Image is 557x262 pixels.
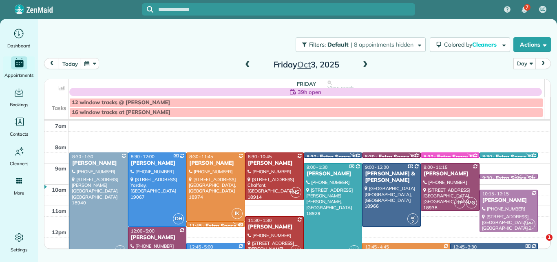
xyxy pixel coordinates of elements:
[14,189,24,197] span: More
[292,37,426,52] a: Filters: Default | 8 appointments hidden
[10,130,28,138] span: Contacts
[320,154,372,161] div: Extra Space Storage
[3,86,35,109] a: Bookings
[130,234,184,241] div: [PERSON_NAME]
[52,208,66,214] span: 11am
[72,99,170,106] span: 12 window tracks @ [PERSON_NAME]
[55,165,66,172] span: 9am
[516,1,533,19] div: 7 unread notifications
[248,224,301,231] div: [PERSON_NAME]
[130,160,184,167] div: [PERSON_NAME]
[248,160,301,167] div: [PERSON_NAME]
[72,160,126,167] div: [PERSON_NAME]
[255,60,357,69] h2: Friday 3, 2025
[3,145,35,168] a: Cleaners
[306,170,360,177] div: [PERSON_NAME]
[142,6,153,13] button: Focus search
[296,37,426,52] button: Filters: Default | 8 appointments hidden
[189,244,213,250] span: 12:45 - 5:00
[365,164,389,170] span: 9:00 - 12:00
[55,144,66,150] span: 8am
[453,244,477,250] span: 12:45 - 3:30
[115,245,126,256] span: AM
[52,229,66,235] span: 12pm
[131,228,155,234] span: 12:00 - 5:00
[351,41,413,48] span: | 8 appointments hidden
[309,41,326,48] span: Filters:
[365,170,418,184] div: [PERSON_NAME] & [PERSON_NAME]
[11,246,28,254] span: Settings
[3,231,35,254] a: Settings
[454,197,465,208] span: TP
[513,170,523,178] small: 1
[55,123,66,129] span: 7am
[482,197,536,204] div: [PERSON_NAME]
[513,37,551,52] button: Actions
[546,234,553,241] span: 1
[59,58,81,69] button: today
[72,154,93,159] span: 8:30 - 1:30
[298,88,321,96] span: 39h open
[525,224,535,231] small: 1
[327,85,354,91] span: View week
[408,218,418,226] small: 2
[290,187,301,198] span: NS
[527,221,533,225] span: MH
[189,160,243,167] div: [PERSON_NAME]
[411,215,416,220] span: AC
[472,41,498,48] span: Cleaners
[496,154,548,161] div: Extra Space Storage
[297,59,311,69] span: Oct
[248,217,272,223] span: 11:30 - 1:30
[206,223,258,230] div: Extra Space Storage
[44,58,60,69] button: prev
[540,6,546,13] span: LC
[430,37,510,52] button: Colored byCleaners
[349,149,359,157] small: 2
[466,197,477,208] span: VG
[437,154,490,161] div: Extra Space Storage
[529,234,549,254] iframe: Intercom live chat
[365,244,389,250] span: 12:45 - 4:45
[3,115,35,138] a: Contacts
[496,175,548,182] div: Extra Space Storage
[232,208,243,219] span: IK
[131,154,155,159] span: 8:30 - 12:00
[52,186,66,193] span: 10am
[147,6,153,13] svg: Focus search
[248,154,272,159] span: 8:30 - 10:45
[10,101,29,109] span: Bookings
[424,164,447,170] span: 9:00 - 11:15
[7,42,31,50] span: Dashboard
[378,154,431,161] div: Extra Space Storage
[173,213,184,224] span: DH
[327,41,349,48] span: Default
[290,245,301,256] span: NS
[423,170,477,177] div: [PERSON_NAME]
[349,245,360,256] span: NK
[72,109,170,116] span: 16 window tracks at [PERSON_NAME]
[3,27,35,50] a: Dashboard
[526,4,528,11] span: 7
[482,191,509,197] span: 10:15 - 12:15
[3,56,35,79] a: Appointments
[10,159,28,168] span: Cleaners
[307,164,328,170] span: 9:00 - 1:30
[189,154,213,159] span: 8:30 - 11:45
[513,58,536,69] button: Day
[297,81,316,87] span: Friday
[4,71,34,79] span: Appointments
[535,58,551,69] button: next
[444,41,500,48] span: Colored by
